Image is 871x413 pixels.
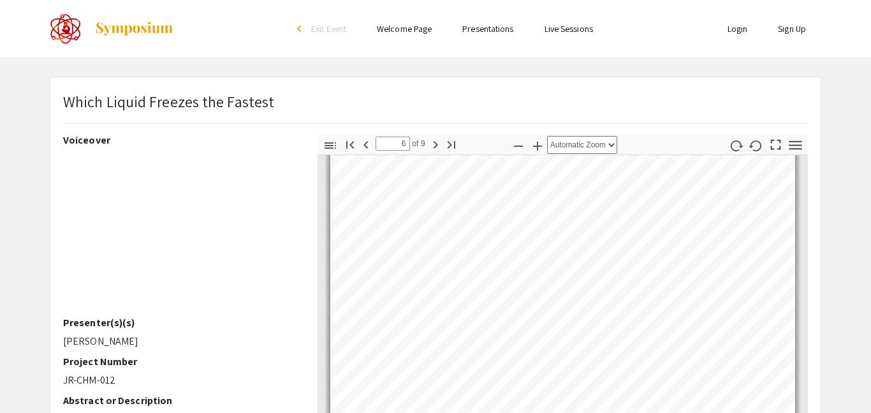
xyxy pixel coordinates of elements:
[410,137,425,151] span: of 9
[728,23,748,34] a: Login
[462,23,513,34] a: Presentations
[63,317,298,329] h2: Presenter(s)(s)
[355,135,377,153] button: Previous Page
[377,23,432,34] a: Welcome Page
[339,135,361,153] button: Go to First Page
[547,136,617,154] select: Zoom
[425,135,446,153] button: Next Page
[63,334,298,349] p: [PERSON_NAME]
[527,136,548,154] button: Zoom In
[50,13,82,45] img: The 2022 CoorsTek Denver Metro Regional Science and Engineering Fair
[745,136,767,154] button: Rotate Counterclockwise
[785,136,807,154] button: Tools
[63,373,298,388] p: JR-CHM-012
[319,136,341,154] button: Toggle Sidebar
[508,136,529,154] button: Zoom Out
[63,90,274,113] p: Which Liquid Freezes the Fastest
[726,136,747,154] button: Rotate Clockwise
[545,23,593,34] a: Live Sessions
[63,134,298,146] h2: Voiceover
[765,134,787,153] button: Switch to Presentation Mode
[376,137,410,151] input: Page
[311,23,346,34] span: Exit Event
[63,394,298,407] h2: Abstract or Description
[50,13,174,45] a: The 2022 CoorsTek Denver Metro Regional Science and Engineering Fair
[63,356,298,368] h2: Project Number
[778,23,806,34] a: Sign Up
[94,21,174,36] img: Symposium by ForagerOne
[297,25,305,33] div: arrow_back_ios
[441,135,462,153] button: Go to Last Page
[63,151,298,317] iframe: DFSEF project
